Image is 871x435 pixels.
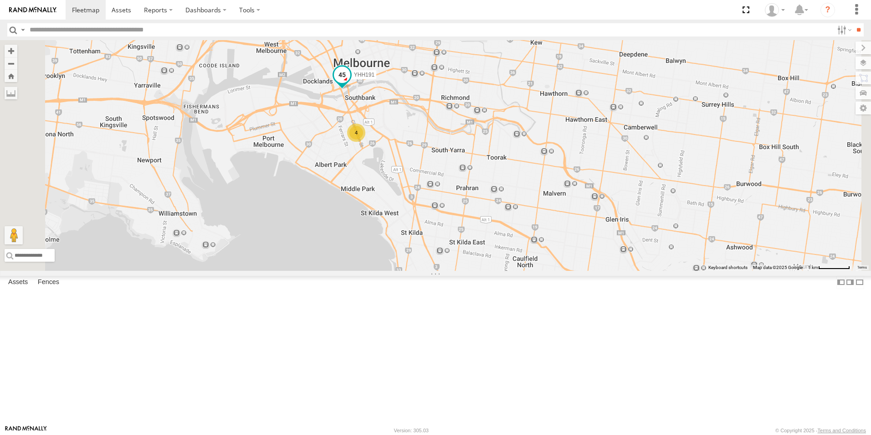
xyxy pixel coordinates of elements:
[394,428,429,433] div: Version: 305.03
[9,7,56,13] img: rand-logo.svg
[820,3,835,17] i: ?
[5,87,17,99] label: Measure
[775,428,866,433] div: © Copyright 2025 -
[5,45,17,57] button: Zoom in
[33,276,64,289] label: Fences
[808,265,818,270] span: 1 km
[5,226,23,244] button: Drag Pegman onto the map to open Street View
[354,72,374,78] span: YHH191
[5,57,17,70] button: Zoom out
[805,264,853,271] button: Map Scale: 1 km per 66 pixels
[762,3,788,17] div: Sean Aliphon
[855,276,864,289] label: Hide Summary Table
[753,265,803,270] span: Map data ©2025 Google
[857,266,867,269] a: Terms
[836,276,845,289] label: Dock Summary Table to the Left
[834,23,853,36] label: Search Filter Options
[19,23,26,36] label: Search Query
[5,70,17,82] button: Zoom Home
[818,428,866,433] a: Terms and Conditions
[708,264,748,271] button: Keyboard shortcuts
[4,276,32,289] label: Assets
[845,276,855,289] label: Dock Summary Table to the Right
[856,102,871,114] label: Map Settings
[347,124,365,142] div: 4
[5,426,47,435] a: Visit our Website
